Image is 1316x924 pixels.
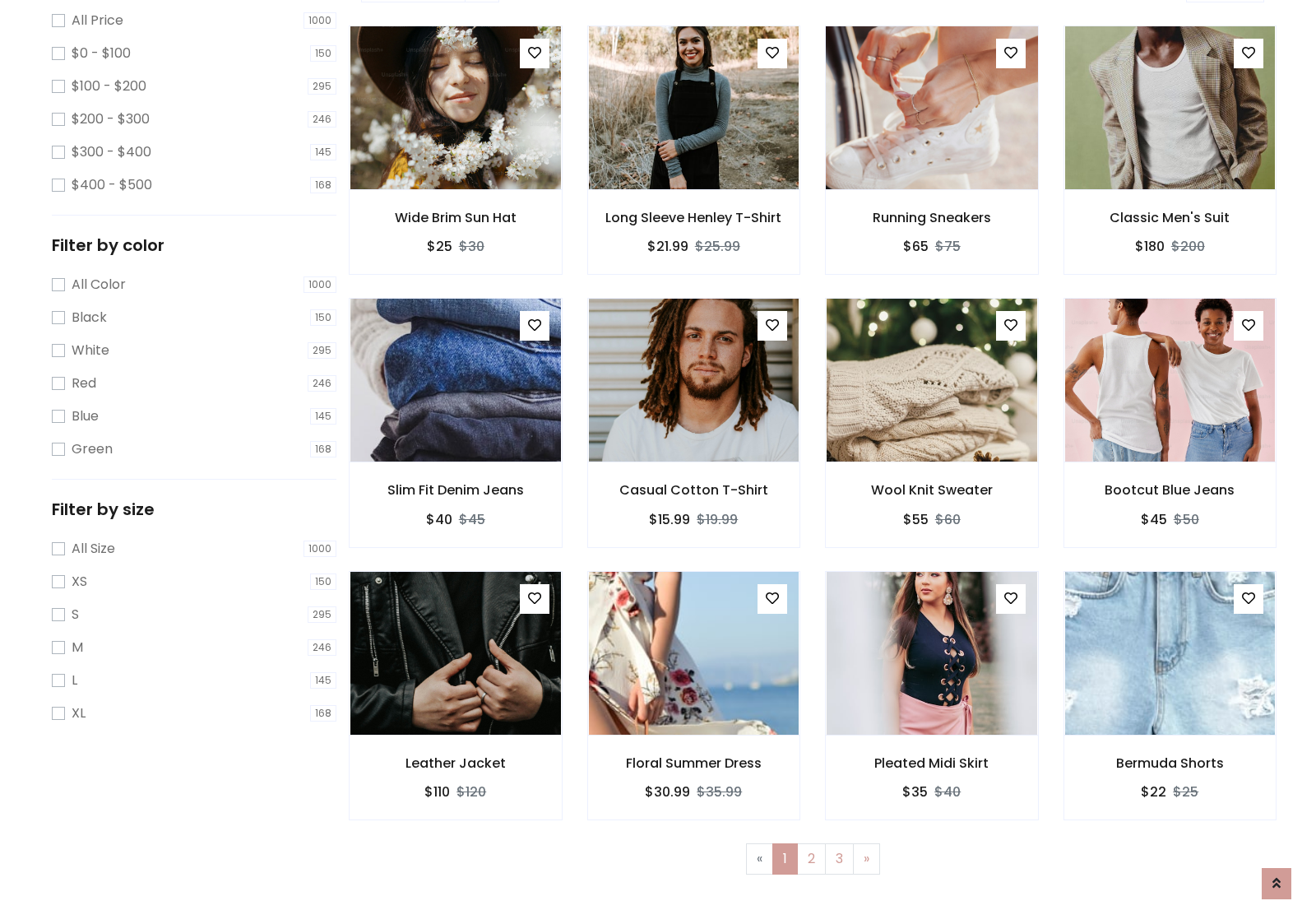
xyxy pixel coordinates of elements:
[308,78,336,95] span: 295
[853,843,880,875] a: Next
[588,755,800,771] h6: Floral Summer Dress
[304,276,336,293] span: 1000
[310,408,336,425] span: 145
[588,210,800,225] h6: Long Sleeve Henley T-Shirt
[826,482,1038,498] h6: Wool Knit Sweater
[935,237,961,256] del: $75
[72,638,83,657] label: M
[72,275,126,295] label: All Color
[1141,784,1166,800] h6: $22
[310,672,336,689] span: 145
[1174,510,1199,529] del: $50
[826,755,1038,771] h6: Pleated Midi Skirt
[647,239,688,254] h6: $21.99
[825,843,854,875] a: 3
[697,782,742,801] del: $35.99
[350,482,562,498] h6: Slim Fit Denim Jeans
[1135,239,1165,254] h6: $180
[935,510,961,529] del: $60
[72,341,109,360] label: White
[361,843,1264,875] nav: Page navigation
[72,11,123,30] label: All Price
[424,784,450,800] h6: $110
[308,111,336,128] span: 246
[72,703,86,723] label: XL
[1141,512,1167,527] h6: $45
[72,439,113,459] label: Green
[72,374,96,393] label: Red
[903,512,929,527] h6: $55
[934,782,961,801] del: $40
[588,482,800,498] h6: Casual Cotton T-Shirt
[72,77,146,96] label: $100 - $200
[902,784,928,800] h6: $35
[427,239,452,254] h6: $25
[1064,755,1277,771] h6: Bermuda Shorts
[304,12,336,29] span: 1000
[72,605,79,625] label: S
[697,510,738,529] del: $19.99
[459,237,484,256] del: $30
[426,512,452,527] h6: $40
[350,210,562,225] h6: Wide Brim Sun Hat
[72,406,99,426] label: Blue
[52,499,336,519] h5: Filter by size
[310,177,336,193] span: 168
[304,541,336,557] span: 1000
[826,210,1038,225] h6: Running Sneakers
[864,849,869,868] span: »
[1064,482,1277,498] h6: Bootcut Blue Jeans
[308,606,336,623] span: 295
[772,843,798,875] a: 1
[1064,210,1277,225] h6: Classic Men's Suit
[72,44,131,63] label: $0 - $100
[310,144,336,160] span: 145
[308,639,336,656] span: 246
[72,109,150,129] label: $200 - $300
[459,510,485,529] del: $45
[649,512,690,527] h6: $15.99
[72,175,152,195] label: $400 - $500
[310,45,336,62] span: 150
[72,308,107,327] label: Black
[310,573,336,590] span: 150
[72,142,151,162] label: $300 - $400
[72,572,87,592] label: XS
[310,309,336,326] span: 150
[350,755,562,771] h6: Leather Jacket
[310,441,336,457] span: 168
[456,782,486,801] del: $120
[308,342,336,359] span: 295
[52,235,336,255] h5: Filter by color
[645,784,690,800] h6: $30.99
[308,375,336,392] span: 246
[1173,782,1198,801] del: $25
[72,539,115,559] label: All Size
[695,237,740,256] del: $25.99
[72,671,77,690] label: L
[903,239,929,254] h6: $65
[310,705,336,722] span: 168
[1171,237,1205,256] del: $200
[797,843,826,875] a: 2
